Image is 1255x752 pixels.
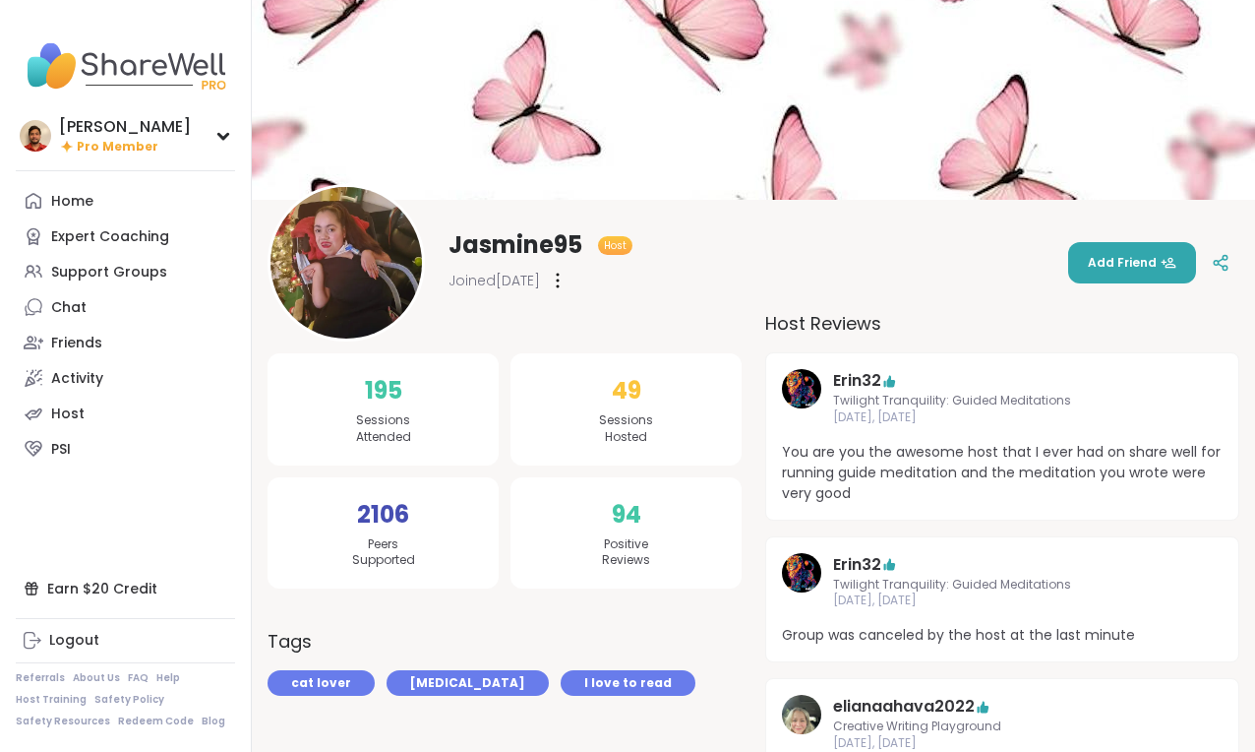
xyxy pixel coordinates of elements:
span: 49 [612,373,641,408]
a: Erin32 [833,369,881,393]
a: Host [16,396,235,431]
span: You are you the awesome host that I ever had on share well for running guide meditation and the m... [782,442,1223,504]
h3: Tags [268,628,312,655]
div: Home [51,192,93,212]
a: elianaahava2022 [833,695,975,719]
span: Sessions Attended [356,412,411,446]
a: Safety Policy [94,693,164,707]
span: 94 [612,497,641,533]
span: 2106 [357,497,409,533]
a: Expert Coaching [16,219,235,254]
a: Friends [16,325,235,360]
a: Support Groups [16,254,235,289]
img: Erin32 [782,553,821,593]
div: Host [51,405,85,424]
div: Expert Coaching [51,227,169,247]
span: Jasmine95 [448,229,582,261]
a: Erin32 [782,369,821,426]
a: FAQ [128,671,149,685]
a: Erin32 [782,553,821,610]
a: Blog [202,715,225,728]
img: Jasmine95 [270,187,422,339]
span: Pro Member [77,139,158,156]
span: Positive Reviews [602,536,650,570]
img: Erin32 [782,369,821,408]
div: Logout [49,631,99,651]
a: Home [16,183,235,219]
span: Peers Supported [352,536,415,570]
span: [DATE], [DATE] [833,409,1171,426]
div: PSI [51,440,71,460]
a: PSI [16,431,235,467]
a: Chat [16,289,235,325]
span: Joined [DATE] [448,271,540,290]
a: Safety Resources [16,715,110,728]
a: Help [156,671,180,685]
span: I love to read [584,674,672,692]
a: Redeem Code [118,715,194,728]
button: Add Friend [1068,242,1196,283]
img: elianaahava2022 [782,695,821,734]
a: Activity [16,360,235,396]
span: [DATE], [DATE] [833,593,1171,609]
div: [PERSON_NAME] [59,116,191,138]
span: Twilight Tranquility: Guided Meditations [833,577,1171,594]
a: Erin32 [833,553,881,577]
a: Host Training [16,693,87,707]
a: About Us [73,671,120,685]
span: Twilight Tranquility: Guided Meditations [833,393,1171,409]
span: 195 [365,373,402,408]
a: elianaahava2022 [782,695,821,752]
div: Activity [51,369,103,389]
img: Billy [20,120,51,152]
span: Creative Writing Playground [833,719,1171,735]
div: Support Groups [51,263,167,282]
span: [DATE], [DATE] [833,735,1171,752]
div: Chat [51,298,87,318]
span: Host [604,238,627,253]
span: cat lover [291,674,351,692]
span: Add Friend [1088,254,1176,272]
span: [MEDICAL_DATA] [410,674,525,692]
a: Logout [16,623,235,658]
div: Earn $20 Credit [16,571,235,606]
span: Sessions Hosted [599,412,653,446]
span: Group was canceled by the host at the last minute [782,625,1223,646]
a: Referrals [16,671,65,685]
img: ShareWell Nav Logo [16,31,235,100]
div: Friends [51,334,102,353]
